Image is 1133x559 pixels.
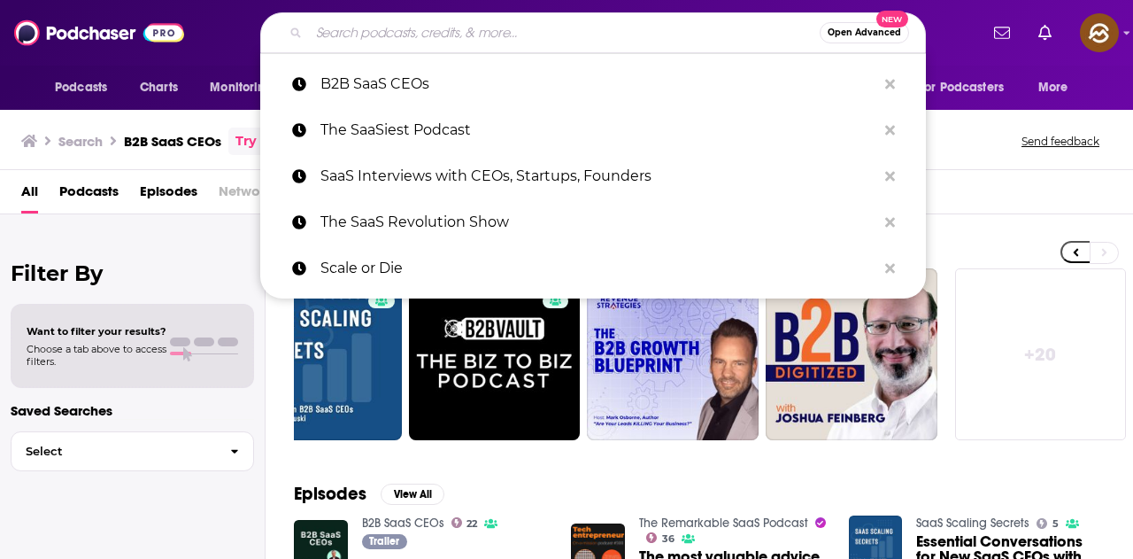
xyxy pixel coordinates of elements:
[919,75,1004,100] span: For Podcasters
[140,75,178,100] span: Charts
[320,61,876,107] p: B2B SaaS CEOs
[320,245,876,291] p: Scale or Die
[260,61,926,107] a: B2B SaaS CEOs
[369,536,399,547] span: Trailer
[955,268,1127,440] a: +20
[320,107,876,153] p: The SaaSiest Podcast
[639,516,808,531] a: The Remarkable SaaS Podcast
[320,153,876,199] p: SaaS Interviews with CEOs, Startups, Founders
[21,177,38,214] a: All
[219,177,278,214] span: Networks
[59,177,119,214] a: Podcasts
[55,75,107,100] span: Podcasts
[381,484,444,505] button: View All
[987,18,1017,48] a: Show notifications dropdown
[11,402,254,419] p: Saved Searches
[294,483,444,505] a: EpisodesView All
[1016,134,1105,149] button: Send feedback
[320,199,876,245] p: The SaaS Revolution Show
[260,245,926,291] a: Scale or Die
[140,177,197,214] a: Episodes
[14,16,184,50] img: Podchaser - Follow, Share and Rate Podcasts
[12,446,216,457] span: Select
[362,516,444,531] a: B2B SaaS CEOs
[11,260,254,286] h2: Filter By
[294,483,366,505] h2: Episodes
[27,325,166,338] span: Want to filter your results?
[128,71,189,105] a: Charts
[235,131,365,151] a: Try an exact match
[124,133,221,150] h3: B2B SaaS CEOs
[662,535,674,543] span: 36
[1080,13,1119,52] span: Logged in as hey85204
[260,107,926,153] a: The SaaSiest Podcast
[11,431,254,471] button: Select
[309,19,820,47] input: Search podcasts, credits, & more...
[58,133,103,150] h3: Search
[409,268,581,440] a: 36
[230,268,402,440] a: 5
[876,11,908,27] span: New
[916,516,1029,531] a: SaaS Scaling Secrets
[1037,518,1059,529] a: 5
[197,71,296,105] button: open menu
[1038,75,1068,100] span: More
[828,28,901,37] span: Open Advanced
[210,75,273,100] span: Monitoring
[1026,71,1091,105] button: open menu
[451,517,478,528] a: 22
[1080,13,1119,52] button: Show profile menu
[907,71,1029,105] button: open menu
[1052,520,1059,528] span: 5
[27,343,166,368] span: Choose a tab above to access filters.
[1080,13,1119,52] img: User Profile
[1031,18,1059,48] a: Show notifications dropdown
[260,199,926,245] a: The SaaS Revolution Show
[260,12,926,53] div: Search podcasts, credits, & more...
[42,71,130,105] button: open menu
[466,520,477,528] span: 22
[646,532,674,543] a: 36
[260,153,926,199] a: SaaS Interviews with CEOs, Startups, Founders
[820,22,909,43] button: Open AdvancedNew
